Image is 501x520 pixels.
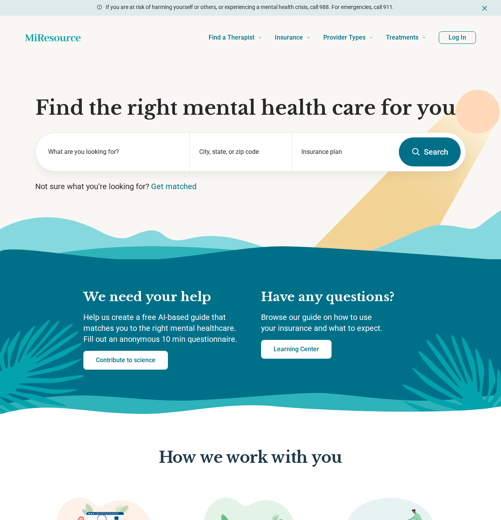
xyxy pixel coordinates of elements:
span: Insurance [275,32,303,43]
button: Search [399,137,461,166]
a: Insurance [275,22,311,53]
h2: We need your help [83,289,245,305]
label: What are you looking for? [48,147,180,157]
span: Provider Types [323,32,366,43]
span: Find a Therapist [209,32,254,43]
p: Not sure what you’re looking for? [35,181,466,192]
a: Provider Types [323,22,373,53]
p: How we work with you [159,449,342,467]
a: Home page [25,30,81,45]
button: Dismiss [481,3,488,13]
h1: Find the right mental health care for you [35,96,466,120]
p: Browse our guide on how to use your insurance and what to expect. [261,312,418,334]
a: Find a Therapist [209,22,262,53]
h2: Have any questions? [261,289,418,305]
span: Treatments [386,32,418,43]
p: If you are at risk of harming yourself or others, or experiencing a mental health crisis, call 98... [106,3,394,11]
a: Get matched [151,182,196,191]
a: Contribute to science [83,351,168,370]
p: Help us create a free AI-based guide that matches you to the right mental healthcare. Fill out an... [83,312,245,345]
a: Treatments [386,22,426,53]
a: Learning Center [261,340,332,359]
button: Log In [439,31,476,44]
